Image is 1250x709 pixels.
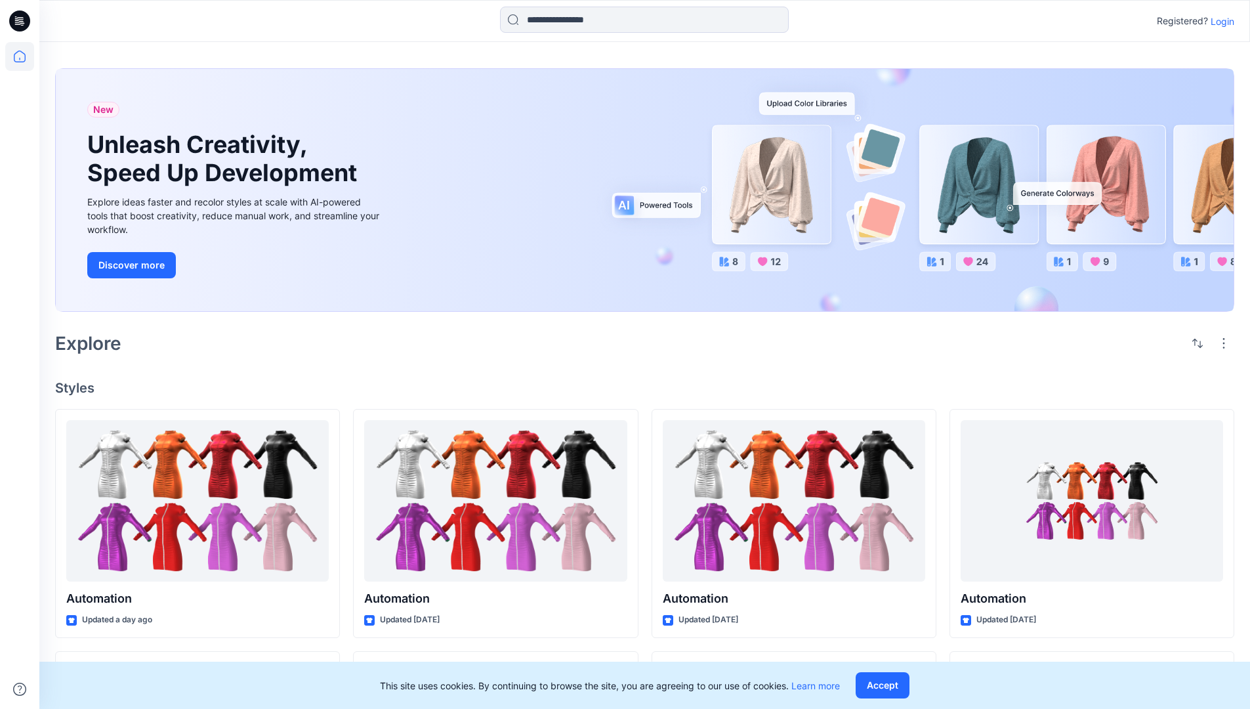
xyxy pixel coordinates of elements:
[55,333,121,354] h2: Explore
[380,613,440,627] p: Updated [DATE]
[1211,14,1234,28] p: Login
[82,613,152,627] p: Updated a day ago
[364,590,627,608] p: Automation
[87,252,383,278] a: Discover more
[93,102,114,118] span: New
[55,380,1234,396] h4: Styles
[1157,13,1208,29] p: Registered?
[66,420,329,582] a: Automation
[961,590,1223,608] p: Automation
[87,195,383,236] div: Explore ideas faster and recolor styles at scale with AI-powered tools that boost creativity, red...
[678,613,738,627] p: Updated [DATE]
[87,131,363,187] h1: Unleash Creativity, Speed Up Development
[66,590,329,608] p: Automation
[663,420,925,582] a: Automation
[87,252,176,278] button: Discover more
[663,590,925,608] p: Automation
[364,420,627,582] a: Automation
[961,420,1223,582] a: Automation
[791,680,840,691] a: Learn more
[380,679,840,693] p: This site uses cookies. By continuing to browse the site, you are agreeing to our use of cookies.
[976,613,1036,627] p: Updated [DATE]
[856,672,909,698] button: Accept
